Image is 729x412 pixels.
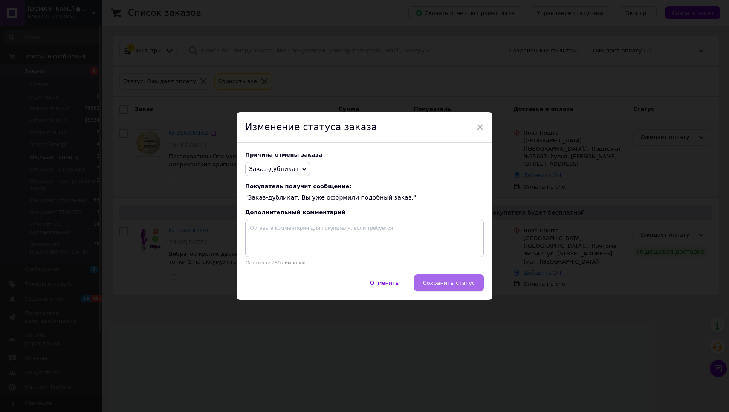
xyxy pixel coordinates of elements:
[245,183,484,189] span: Покупатель получит сообщение:
[249,165,299,172] span: Заказ-дубликат
[245,151,484,158] div: Причина отмены заказа
[414,274,484,291] button: Сохранить статус
[245,183,484,202] div: "Заказ-дубликат. Вы уже оформили подобный заказ."
[476,120,484,134] span: ×
[237,112,492,143] div: Изменение статуса заказа
[361,274,408,291] button: Отменить
[245,209,484,215] div: Дополнительный комментарий
[370,280,399,286] span: Отменить
[423,280,475,286] span: Сохранить статус
[245,260,484,266] p: Осталось: 250 символов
